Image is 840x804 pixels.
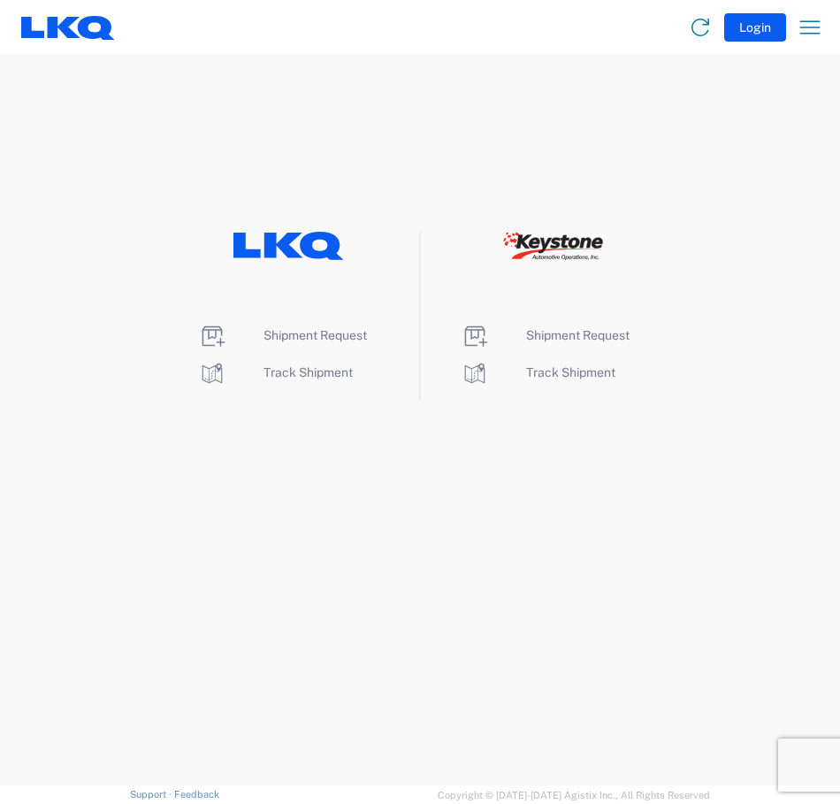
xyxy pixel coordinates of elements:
[526,328,630,342] span: Shipment Request
[130,789,174,800] a: Support
[724,13,786,42] button: Login
[198,365,353,379] a: Track Shipment
[174,789,219,800] a: Feedback
[461,365,615,379] a: Track Shipment
[438,787,710,803] span: Copyright © [DATE]-[DATE] Agistix Inc., All Rights Reserved
[461,328,630,342] a: Shipment Request
[263,328,367,342] span: Shipment Request
[526,365,615,379] span: Track Shipment
[198,328,367,342] a: Shipment Request
[263,365,353,379] span: Track Shipment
